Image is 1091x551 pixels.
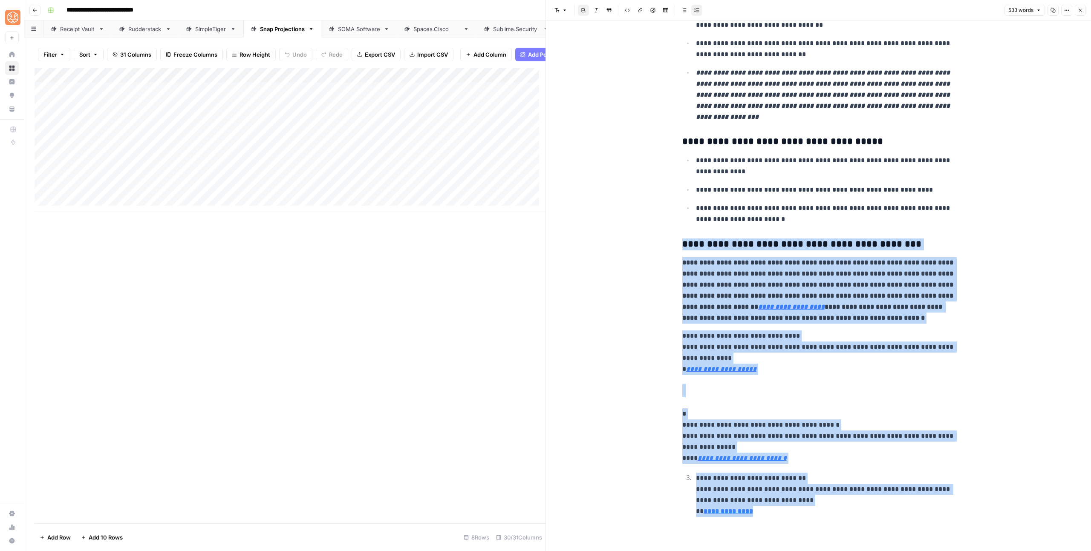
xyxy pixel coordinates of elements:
[38,48,70,61] button: Filter
[128,25,162,33] div: Rudderstack
[397,20,476,37] a: [DOMAIN_NAME]
[338,25,380,33] div: SOMA Software
[160,48,223,61] button: Freeze Columns
[413,25,460,33] div: [DOMAIN_NAME]
[5,48,19,61] a: Home
[352,48,401,61] button: Export CSV
[404,48,453,61] button: Import CSV
[107,48,157,61] button: 31 Columns
[243,20,321,37] a: Snap Projections
[5,10,20,25] img: SimpleTiger Logo
[1008,6,1033,14] span: 533 words
[5,520,19,534] a: Usage
[460,531,493,544] div: 8 Rows
[1004,5,1045,16] button: 533 words
[226,48,276,61] button: Row Height
[35,531,76,544] button: Add Row
[5,7,19,28] button: Workspace: SimpleTiger
[120,50,151,59] span: 31 Columns
[365,50,395,59] span: Export CSV
[329,50,343,59] span: Redo
[279,48,312,61] button: Undo
[43,20,112,37] a: Receipt Vault
[493,25,540,33] div: [DOMAIN_NAME]
[47,533,71,542] span: Add Row
[195,25,227,33] div: SimpleTiger
[260,25,305,33] div: Snap Projections
[493,531,545,544] div: 30/31 Columns
[76,531,128,544] button: Add 10 Rows
[5,102,19,116] a: Your Data
[173,50,217,59] span: Freeze Columns
[5,61,19,75] a: Browse
[60,25,95,33] div: Receipt Vault
[417,50,448,59] span: Import CSV
[292,50,307,59] span: Undo
[476,20,556,37] a: [DOMAIN_NAME]
[79,50,90,59] span: Sort
[240,50,270,59] span: Row Height
[43,50,57,59] span: Filter
[74,48,104,61] button: Sort
[316,48,348,61] button: Redo
[321,20,397,37] a: SOMA Software
[5,89,19,102] a: Opportunities
[473,50,506,59] span: Add Column
[112,20,179,37] a: Rudderstack
[5,507,19,520] a: Settings
[460,48,512,61] button: Add Column
[5,534,19,548] button: Help + Support
[89,533,123,542] span: Add 10 Rows
[515,48,580,61] button: Add Power Agent
[179,20,243,37] a: SimpleTiger
[5,75,19,89] a: Insights
[528,50,574,59] span: Add Power Agent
